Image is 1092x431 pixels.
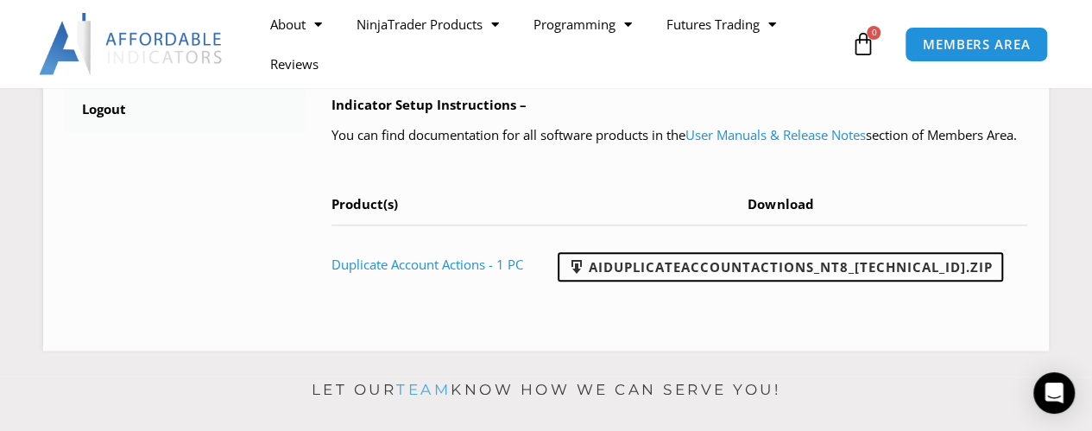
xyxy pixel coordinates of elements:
b: Indicator Setup Instructions – [331,96,527,113]
div: Open Intercom Messenger [1033,372,1075,414]
a: AIDuplicateAccountActions_NT8_[TECHNICAL_ID].zip [558,252,1003,282]
a: About [253,4,339,44]
nav: Menu [253,4,847,84]
a: Logout [65,87,306,132]
span: Product(s) [331,195,398,212]
a: User Manuals & Release Notes [685,126,866,143]
span: Download [748,195,813,212]
a: Duplicate Account Actions - 1 PC [331,256,523,273]
a: NinjaTrader Products [339,4,516,44]
span: 0 [867,26,881,40]
a: 0 [824,19,900,69]
p: You can find documentation for all software products in the section of Members Area. [331,124,1027,148]
a: team [396,381,451,398]
span: MEMBERS AREA [923,38,1031,51]
img: LogoAI | Affordable Indicators – NinjaTrader [39,13,224,75]
a: Reviews [253,44,336,84]
a: Futures Trading [649,4,793,44]
a: Programming [516,4,649,44]
a: MEMBERS AREA [905,27,1049,62]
